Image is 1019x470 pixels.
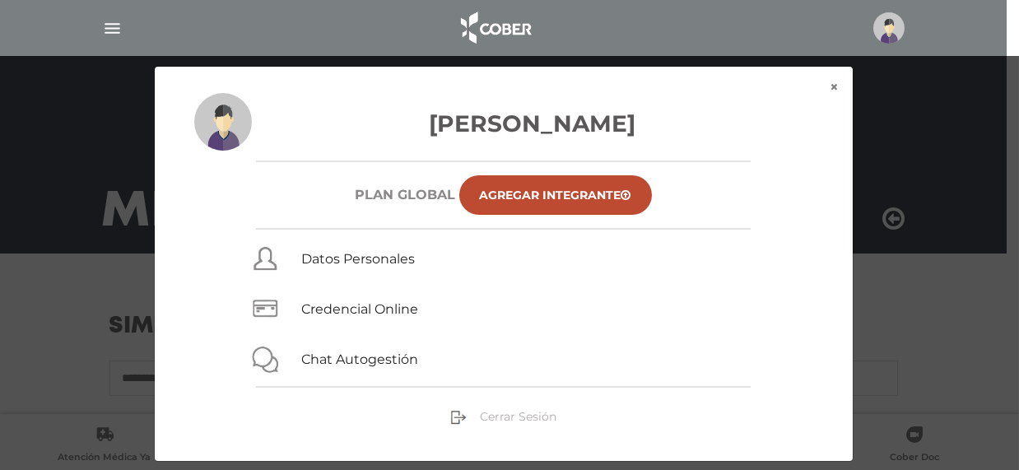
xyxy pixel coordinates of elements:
[450,408,556,423] a: Cerrar Sesión
[194,106,813,141] h3: [PERSON_NAME]
[873,12,905,44] img: profile-placeholder.svg
[452,8,538,48] img: logo_cober_home-white.png
[817,67,853,108] button: ×
[450,409,467,426] img: sign-out.png
[302,351,419,367] a: Chat Autogestión
[480,409,556,424] span: Cerrar Sesión
[102,18,123,39] img: Cober_menu-lines-white.svg
[194,93,252,151] img: profile-placeholder.svg
[302,301,419,317] a: Credencial Online
[459,175,652,215] a: Agregar Integrante
[302,251,416,267] a: Datos Personales
[356,187,456,202] h6: Plan Global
